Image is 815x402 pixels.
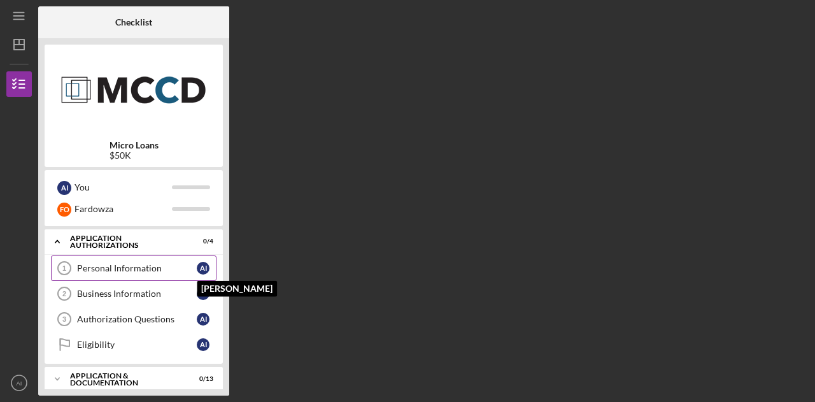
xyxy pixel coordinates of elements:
b: Checklist [115,17,152,27]
a: 1Personal InformationAI[PERSON_NAME] [51,255,216,281]
div: A I [197,338,209,351]
text: AI [16,380,22,387]
tspan: 1 [62,264,66,272]
a: EligibilityAI [51,332,216,357]
b: Micro Loans [110,140,159,150]
div: 0 / 13 [190,375,213,383]
div: Authorization Questions [77,314,197,324]
div: Personal Information [77,263,197,273]
div: $50K [110,150,159,161]
img: Product logo [45,51,223,127]
div: Fardowza [74,198,172,220]
tspan: 3 [62,315,66,323]
div: A I [197,313,209,326]
div: A I [197,262,209,275]
div: 0 / 4 [190,238,213,245]
div: A I [57,181,71,195]
div: Application Authorizations [70,234,181,249]
div: F O [57,203,71,217]
div: Business Information [77,289,197,299]
a: 2Business InformationAI [51,281,216,306]
div: You [74,176,172,198]
div: Eligibility [77,340,197,350]
div: Application & Documentation [70,372,181,387]
a: 3Authorization QuestionsAI [51,306,216,332]
button: AI [6,370,32,396]
tspan: 2 [62,290,66,298]
div: A I [197,287,209,300]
